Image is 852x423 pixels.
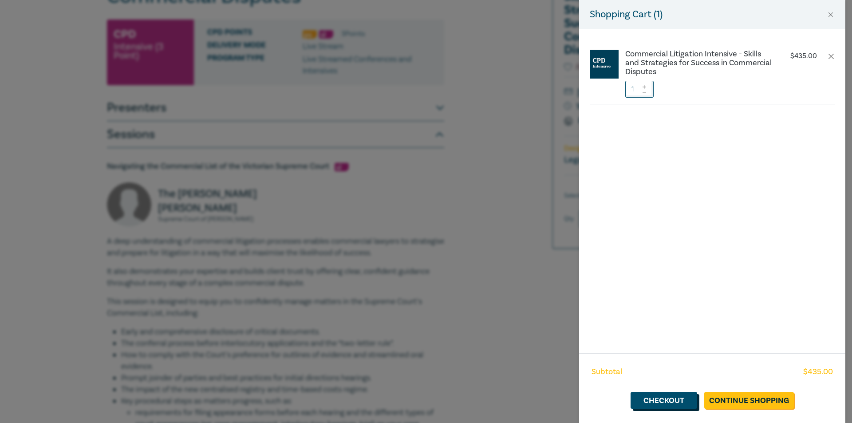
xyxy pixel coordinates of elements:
[803,366,833,378] span: $ 435.00
[590,50,619,79] img: CPD%20Intensive.jpg
[592,366,622,378] span: Subtotal
[704,392,794,409] a: Continue Shopping
[790,52,817,60] p: $ 435.00
[625,50,773,76] a: Commercial Litigation Intensive - Skills and Strategies for Success in Commercial Disputes
[590,7,663,22] h5: Shopping Cart ( 1 )
[625,81,654,98] input: 1
[827,11,835,19] button: Close
[631,392,697,409] a: Checkout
